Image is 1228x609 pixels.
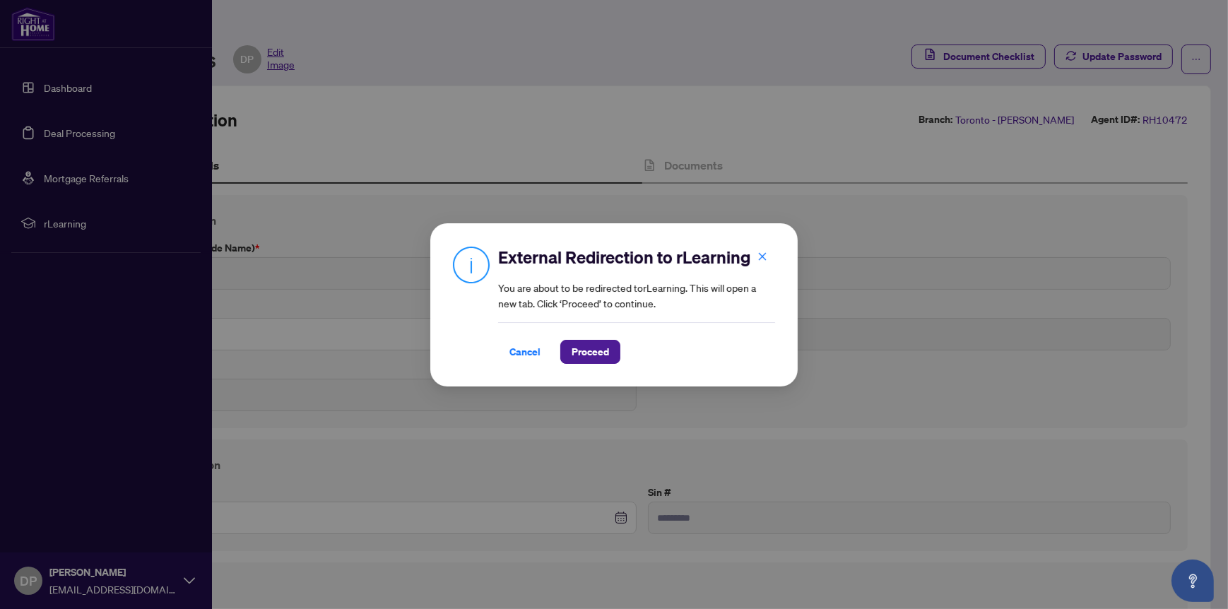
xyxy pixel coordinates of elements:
button: Cancel [498,340,552,364]
span: close [757,251,767,261]
span: Proceed [572,341,609,363]
button: Open asap [1171,560,1214,602]
button: Proceed [560,340,620,364]
h2: External Redirection to rLearning [498,246,775,268]
img: Info Icon [453,246,490,283]
span: Cancel [509,341,541,363]
div: You are about to be redirected to rLearning . This will open a new tab. Click ‘Proceed’ to continue. [498,246,775,364]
